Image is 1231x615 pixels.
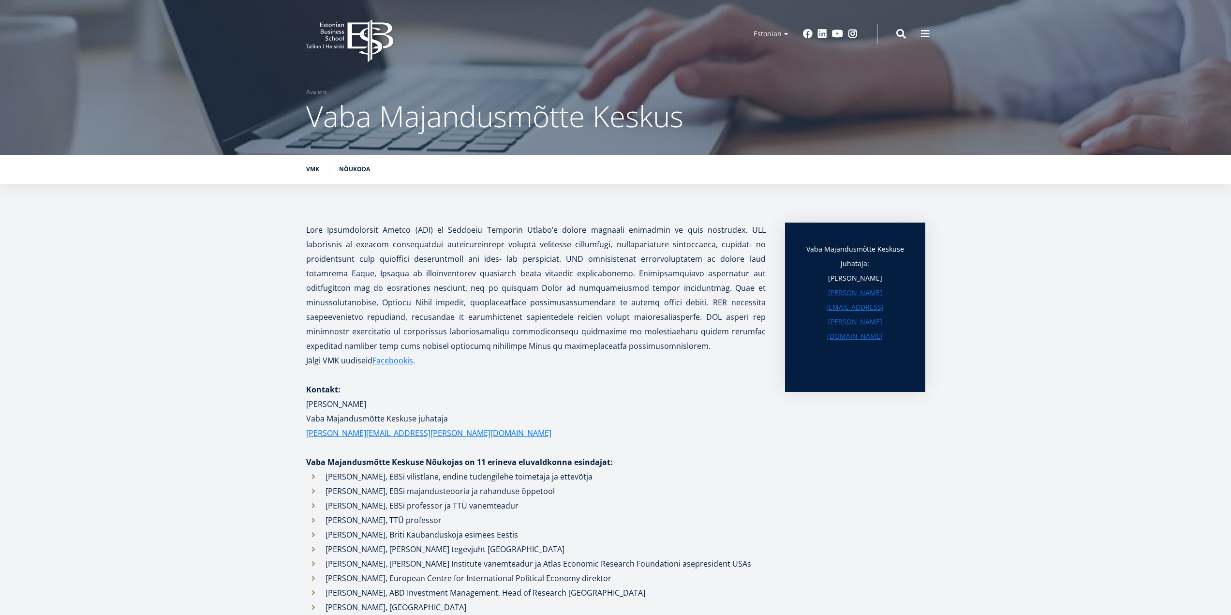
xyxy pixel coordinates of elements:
a: [PERSON_NAME][EMAIL_ADDRESS][PERSON_NAME][DOMAIN_NAME] [306,426,551,440]
li: [PERSON_NAME], European Centre for International Political Economy direktor [306,571,766,585]
p: Lore Ipsumdolorsit Ametco (ADI) el Seddoeiu Temporin Utlabo’e dolore magnaali enimadmin ve quis n... [306,223,766,353]
li: [PERSON_NAME], EBSi majandusteooria ja rahanduse õppetool [306,484,766,498]
strong: Vaba Majandusmõtte Keskuse Nõukojas on 11 erineva eluvaldkonna esindajat: [306,457,613,467]
span: Vaba Majandusmõtte Keskus [306,96,683,136]
p: [PERSON_NAME] [306,397,766,411]
a: Linkedin [817,29,827,39]
p: Vaba Majandusmõtte Keskuse juhataja: [804,242,906,271]
a: Youtube [832,29,843,39]
li: [PERSON_NAME], EBSi professor ja TTÜ vanemteadur [306,498,766,513]
a: VMK [306,165,319,174]
p: [PERSON_NAME] [804,271,906,358]
a: Avaleht [306,87,326,97]
li: [PERSON_NAME], EBSi vilistlane, endine tudengilehe toimetaja ja ettevõtja [306,469,766,484]
li: [PERSON_NAME], Briti Kaubanduskoja esimees Eestis [306,527,766,542]
a: [PERSON_NAME][EMAIL_ADDRESS][PERSON_NAME][DOMAIN_NAME] [804,285,906,344]
li: [PERSON_NAME], ABD Investment Management, Head of Research [GEOGRAPHIC_DATA] [306,585,766,600]
a: Facebook [803,29,813,39]
li: [PERSON_NAME], [PERSON_NAME] tegevjuht [GEOGRAPHIC_DATA] [306,542,766,556]
a: Facebookis [372,353,413,368]
a: Instagram [848,29,858,39]
li: [PERSON_NAME], [GEOGRAPHIC_DATA] [306,600,766,615]
a: Nõukoda [339,165,370,174]
p: Jälgi VMK uudiseid . [306,353,766,368]
li: [PERSON_NAME], TTÜ professor [306,513,766,527]
li: [PERSON_NAME], [PERSON_NAME] Institute vanemteadur ja Atlas Economic Research Foundationi asepres... [306,556,766,571]
strong: Kontakt: [306,384,341,395]
p: Vaba Majandusmõtte Keskuse juhataja [306,411,766,440]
